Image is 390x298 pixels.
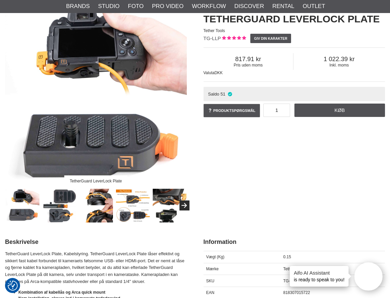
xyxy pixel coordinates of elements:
span: SKU [206,279,215,283]
a: Outlet [303,2,325,11]
img: Arca kompatibel [153,189,187,223]
img: TetherGuard LeverLock Plate [6,189,40,223]
span: Tether Tools [283,267,305,271]
img: TetherGuard LeverLock Plate [116,189,150,223]
strong: Kombination af kabellås og Arca quick mount [18,290,105,295]
a: Discover [234,2,264,11]
span: Inkl. moms [293,63,385,67]
h2: Beskrivelse [5,238,187,246]
span: 817.91 [204,55,293,63]
span: Tether Tools [204,28,225,33]
img: Revisit consent button [8,281,18,291]
a: Workflow [192,2,226,11]
a: Køb [294,104,385,117]
i: På lager [227,92,233,97]
div: Kundebed&#248;mmelse: 5.00 [221,35,246,42]
a: Pro Video [152,2,183,11]
span: DKK [215,70,223,75]
h1: TetherGuard LeverLock Plate [204,12,385,26]
img: Enkel fastlåsning av kamerakabel [79,189,113,223]
h4: Aifo AI Assistant [294,269,345,276]
h2: Information [204,238,385,246]
a: Produktspørgsmål [204,104,260,117]
div: is ready to speak to you! [290,266,349,287]
span: 0.15 [283,255,291,259]
a: Foto [128,2,144,11]
span: Valuta [204,70,215,75]
span: 818307015722 [283,290,310,295]
a: Rental [272,2,294,11]
span: Mærke [206,267,219,271]
div: TetherGuard LeverLock Plate [64,175,127,187]
span: Pris uden moms [204,63,293,67]
span: Vægt (Kg) [206,255,225,259]
p: TetherGuard LeverLock Plate, Kabelstyring. TetherGuard LeverLock Plate låser effektivt og sikkert... [5,251,187,285]
button: Next [179,200,189,210]
a: Giv din karakter [250,34,291,43]
span: 51 [221,92,226,97]
span: 1 022.39 [293,55,385,63]
span: TG-LLP [283,279,297,283]
img: TetherGuard LeverLock Plate [5,5,187,187]
img: Kabellås av metall [42,189,77,223]
button: Samtykkepræferencer [8,280,18,292]
a: Studio [98,2,120,11]
span: TG-LLP [204,35,221,41]
a: Brands [66,2,90,11]
span: Saldo [208,92,219,97]
span: EAN [206,290,215,295]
